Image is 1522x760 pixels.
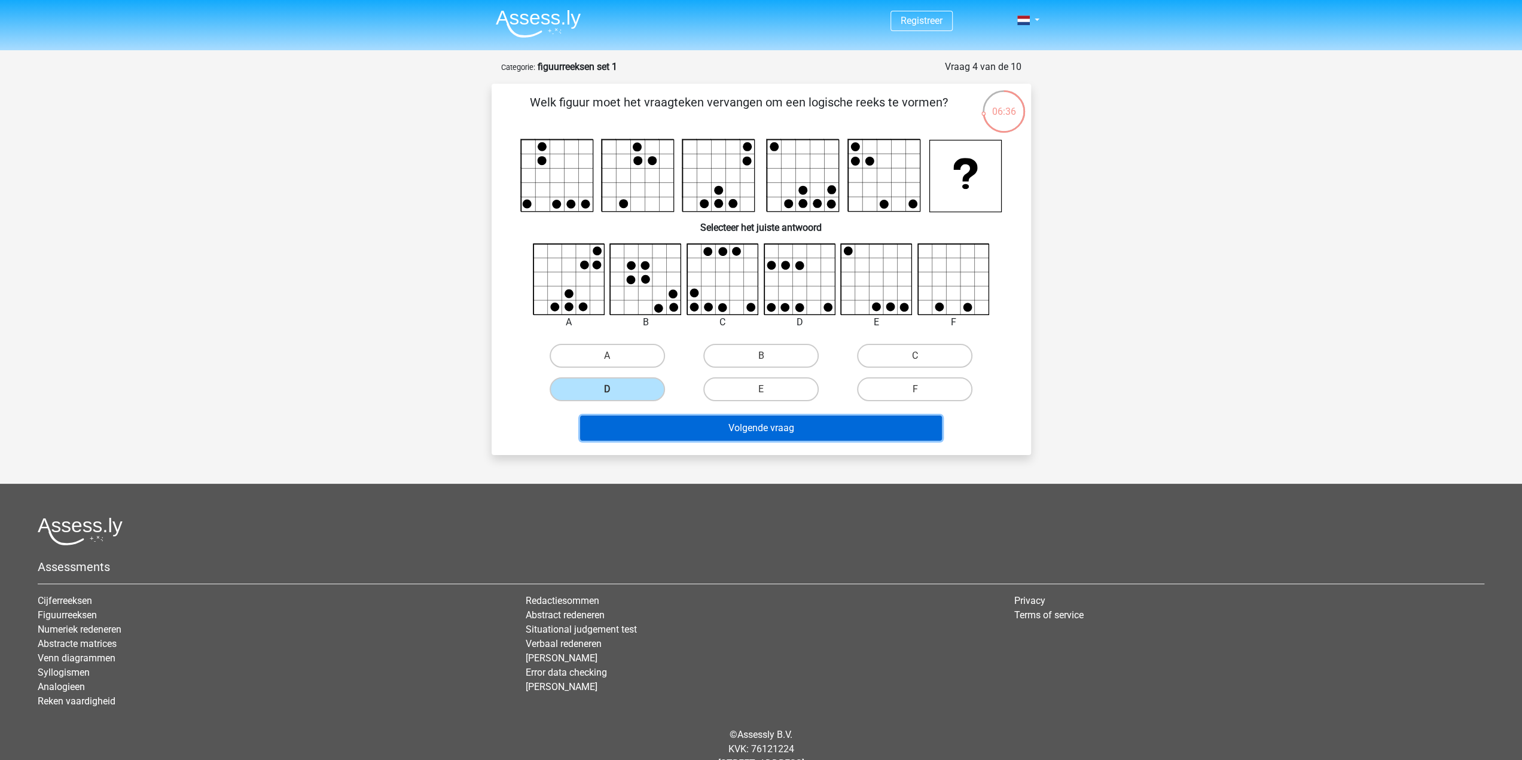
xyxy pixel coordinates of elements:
[526,667,607,678] a: Error data checking
[496,10,581,38] img: Assessly
[38,560,1484,574] h5: Assessments
[857,344,972,368] label: C
[901,15,943,26] a: Registreer
[38,595,92,606] a: Cijferreeksen
[38,667,90,678] a: Syllogismen
[526,609,605,621] a: Abstract redeneren
[831,315,922,329] div: E
[38,624,121,635] a: Numeriek redeneren
[550,377,665,401] label: D
[755,315,845,329] div: D
[38,517,123,545] img: Assessly logo
[38,695,115,707] a: Reken vaardigheid
[600,315,691,329] div: B
[1014,595,1045,606] a: Privacy
[38,652,115,664] a: Venn diagrammen
[737,729,792,740] a: Assessly B.V.
[511,212,1012,233] h6: Selecteer het juiste antwoord
[38,609,97,621] a: Figuurreeksen
[1014,609,1084,621] a: Terms of service
[678,315,768,329] div: C
[908,315,999,329] div: F
[703,344,819,368] label: B
[580,416,942,441] button: Volgende vraag
[526,638,602,649] a: Verbaal redeneren
[511,93,967,129] p: Welk figuur moet het vraagteken vervangen om een logische reeks te vormen?
[501,63,535,72] small: Categorie:
[526,595,599,606] a: Redactiesommen
[538,61,617,72] strong: figuurreeksen set 1
[38,681,85,692] a: Analogieen
[857,377,972,401] label: F
[526,652,597,664] a: [PERSON_NAME]
[524,315,614,329] div: A
[550,344,665,368] label: A
[703,377,819,401] label: E
[38,638,117,649] a: Abstracte matrices
[981,89,1026,119] div: 06:36
[526,624,637,635] a: Situational judgement test
[526,681,597,692] a: [PERSON_NAME]
[945,60,1021,74] div: Vraag 4 van de 10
